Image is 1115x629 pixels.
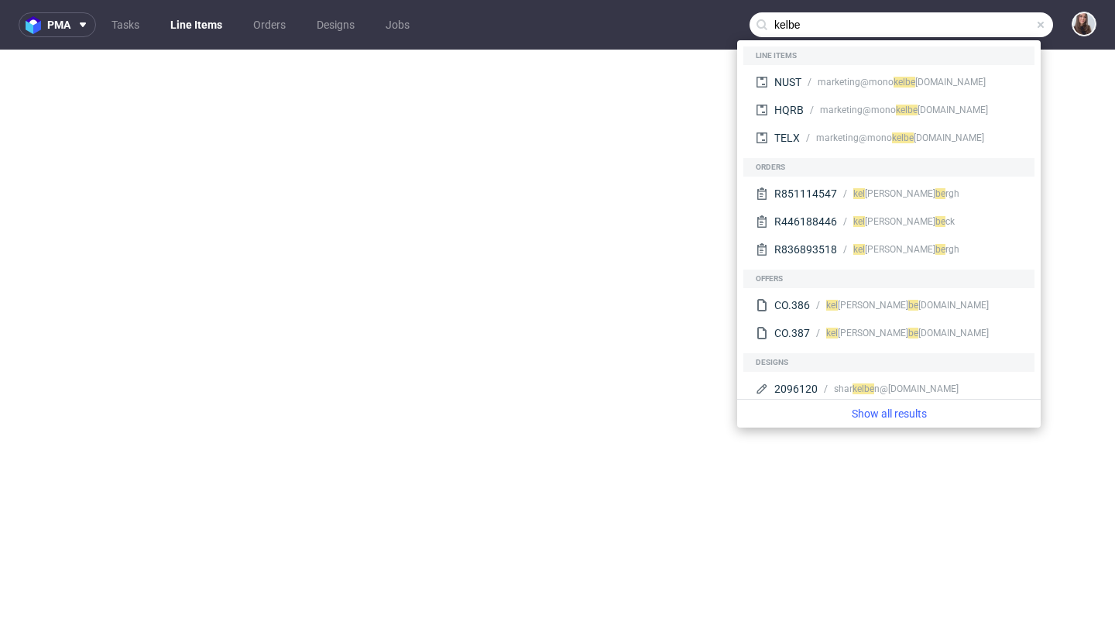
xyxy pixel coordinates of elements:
[935,242,959,256] div: rgh
[26,16,47,34] img: logo
[894,77,905,88] span: kel
[853,188,865,199] span: kel
[774,186,837,201] div: R851114547
[774,214,837,229] div: R446188446
[904,131,984,145] div: [DOMAIN_NAME]
[853,242,935,256] div: [PERSON_NAME]
[244,12,295,37] a: Orders
[908,298,989,312] div: [DOMAIN_NAME]
[743,158,1034,177] div: Orders
[774,130,800,146] div: TELX
[19,12,96,37] button: pma
[774,297,810,313] div: CO.386
[834,382,864,396] div: shar
[896,105,907,115] span: kel
[826,300,838,311] span: kel
[907,103,988,117] div: [DOMAIN_NAME]
[743,46,1034,65] div: Line items
[820,103,907,117] div: marketing@mono
[307,12,364,37] a: Designs
[1073,13,1095,35] img: Sandra Beśka
[908,300,918,311] span: be
[774,242,837,257] div: R836893518
[904,132,914,143] span: be
[853,215,935,229] div: [PERSON_NAME]
[774,74,801,90] div: NUST
[907,105,918,115] span: be
[935,215,955,229] div: ck
[853,383,864,394] span: kel
[908,326,989,340] div: [DOMAIN_NAME]
[935,188,945,199] span: be
[853,187,935,201] div: [PERSON_NAME]
[935,216,945,227] span: be
[905,75,986,89] div: [DOMAIN_NAME]
[864,383,874,394] span: be
[908,328,918,339] span: be
[935,244,945,255] span: be
[774,325,810,341] div: CO.387
[826,328,838,339] span: kel
[816,131,904,145] div: marketing@mono
[935,187,959,201] div: rgh
[826,298,908,312] div: [PERSON_NAME]
[102,12,149,37] a: Tasks
[905,77,915,88] span: be
[892,132,904,143] span: kel
[853,244,865,255] span: kel
[47,19,70,30] span: pma
[818,75,905,89] div: marketing@mono
[826,326,908,340] div: [PERSON_NAME]
[853,216,865,227] span: kel
[376,12,419,37] a: Jobs
[774,102,804,118] div: HQRB
[774,381,818,397] div: 2096120
[743,406,1034,421] a: Show all results
[161,12,232,37] a: Line Items
[864,382,959,396] div: n@[DOMAIN_NAME]
[743,353,1034,372] div: Designs
[743,270,1034,288] div: Offers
